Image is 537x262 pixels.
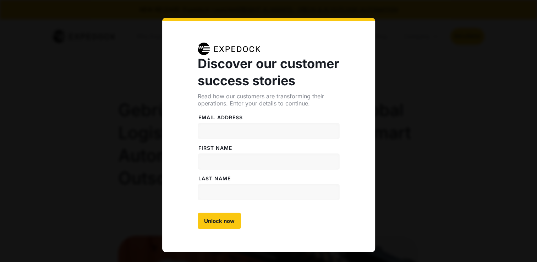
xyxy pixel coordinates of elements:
[198,56,339,88] strong: Discover our customer success stories
[502,228,537,262] iframe: Chat Widget
[198,107,340,229] form: Case Studies Form
[198,213,241,229] input: Unlock now
[198,93,340,107] div: Read how our customers are transforming their operations. Enter your details to continue.
[198,114,340,121] label: Email address
[198,144,340,152] label: FiRST NAME
[198,175,340,182] label: LAST NAME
